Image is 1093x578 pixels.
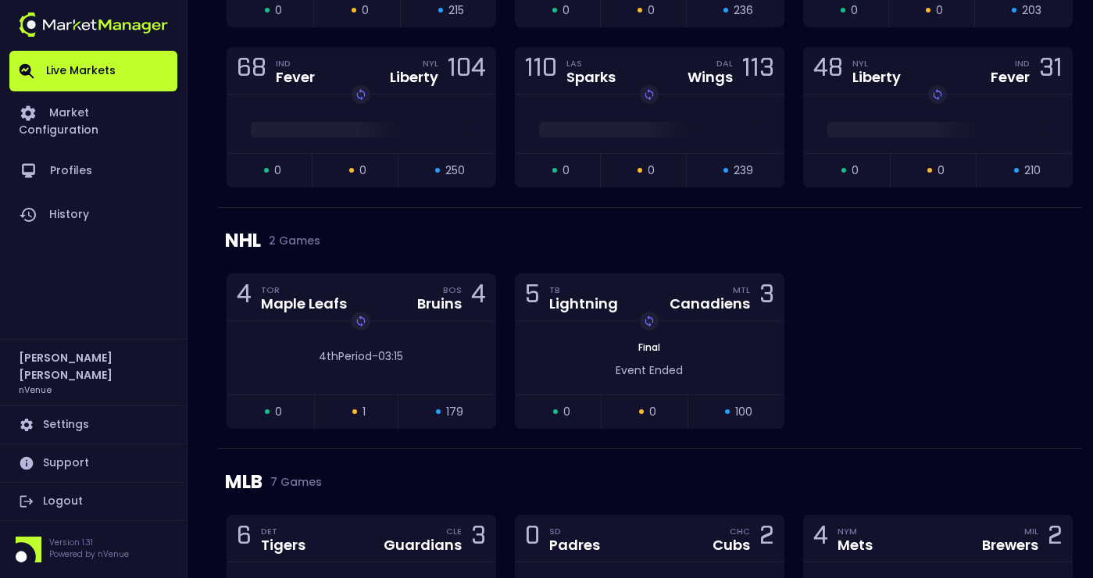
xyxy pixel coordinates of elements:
p: Powered by nVenue [49,548,129,560]
div: DAL [716,57,733,70]
span: 4th Period [319,348,372,364]
span: 236 [734,2,753,19]
div: TOR [261,284,347,296]
span: 0 [648,162,655,179]
span: 0 [852,162,859,179]
div: Guardians [384,538,462,552]
span: 2 Games [261,234,320,247]
div: 113 [742,56,774,85]
span: 215 [448,2,464,19]
div: Fever [276,70,315,84]
div: MIL [1024,525,1038,537]
div: Liberty [852,70,901,84]
div: Canadiens [670,297,750,311]
div: Mets [838,538,873,552]
div: BOS [443,284,462,296]
span: 0 [275,2,282,19]
div: 4 [471,283,486,312]
div: Cubs [713,538,750,552]
div: LAS [566,57,616,70]
span: 0 [362,2,369,19]
div: Lightning [549,297,618,311]
span: 203 [1022,2,1041,19]
div: Tigers [261,538,305,552]
div: 4 [237,283,252,312]
span: 0 [648,2,655,19]
span: - [372,348,378,364]
div: NYL [852,57,901,70]
span: Event Ended [616,362,683,378]
div: 5 [525,283,540,312]
div: 31 [1039,56,1063,85]
div: TB [549,284,618,296]
div: Padres [549,538,600,552]
h3: nVenue [19,384,52,395]
span: 0 [563,2,570,19]
div: IND [276,57,315,70]
div: CHC [730,525,750,537]
div: Brewers [982,538,1038,552]
div: NHL [225,208,1074,273]
span: 0 [274,162,281,179]
img: replayImg [643,88,655,101]
span: 0 [563,162,570,179]
div: 48 [813,56,843,85]
div: Sparks [566,70,616,84]
p: Version 1.31 [49,537,129,548]
div: CLE [446,525,462,537]
span: 0 [936,2,943,19]
span: 250 [445,162,465,179]
div: SD [549,525,600,537]
span: 0 [938,162,945,179]
img: replayImg [355,315,367,327]
div: Bruins [417,297,462,311]
img: replayImg [643,315,655,327]
span: 0 [649,404,656,420]
img: replayImg [355,88,367,101]
div: DET [261,525,305,537]
span: 0 [275,404,282,420]
div: Liberty [390,70,438,84]
div: IND [1015,57,1030,70]
a: Settings [9,406,177,444]
a: Live Markets [9,51,177,91]
a: Profiles [9,149,177,193]
div: MLB [225,449,1074,515]
div: Wings [688,70,733,84]
div: 2 [759,524,774,553]
div: 104 [448,56,486,85]
span: 210 [1024,162,1041,179]
div: Version 1.31Powered by nVenue [9,537,177,562]
div: 4 [813,524,828,553]
span: 7 Games [263,476,322,488]
span: 239 [734,162,753,179]
div: Maple Leafs [261,297,347,311]
span: 100 [735,404,752,420]
span: Final [634,341,665,354]
a: Support [9,444,177,482]
a: History [9,193,177,237]
div: NYL [423,57,438,70]
div: 110 [525,56,557,85]
span: 03:15 [378,348,403,364]
span: 179 [446,404,463,420]
h2: [PERSON_NAME] [PERSON_NAME] [19,349,168,384]
div: 0 [525,524,540,553]
a: Market Configuration [9,91,177,149]
div: MTL [733,284,750,296]
span: 1 [363,404,366,420]
span: 0 [563,404,570,420]
div: Fever [991,70,1030,84]
img: logo [19,12,168,37]
div: 3 [759,283,774,312]
span: 0 [851,2,858,19]
div: 6 [237,524,252,553]
div: 2 [1048,524,1063,553]
div: 68 [237,56,266,85]
img: replayImg [931,88,944,101]
div: NYM [838,525,873,537]
span: 0 [359,162,366,179]
a: Logout [9,483,177,520]
div: 3 [471,524,486,553]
